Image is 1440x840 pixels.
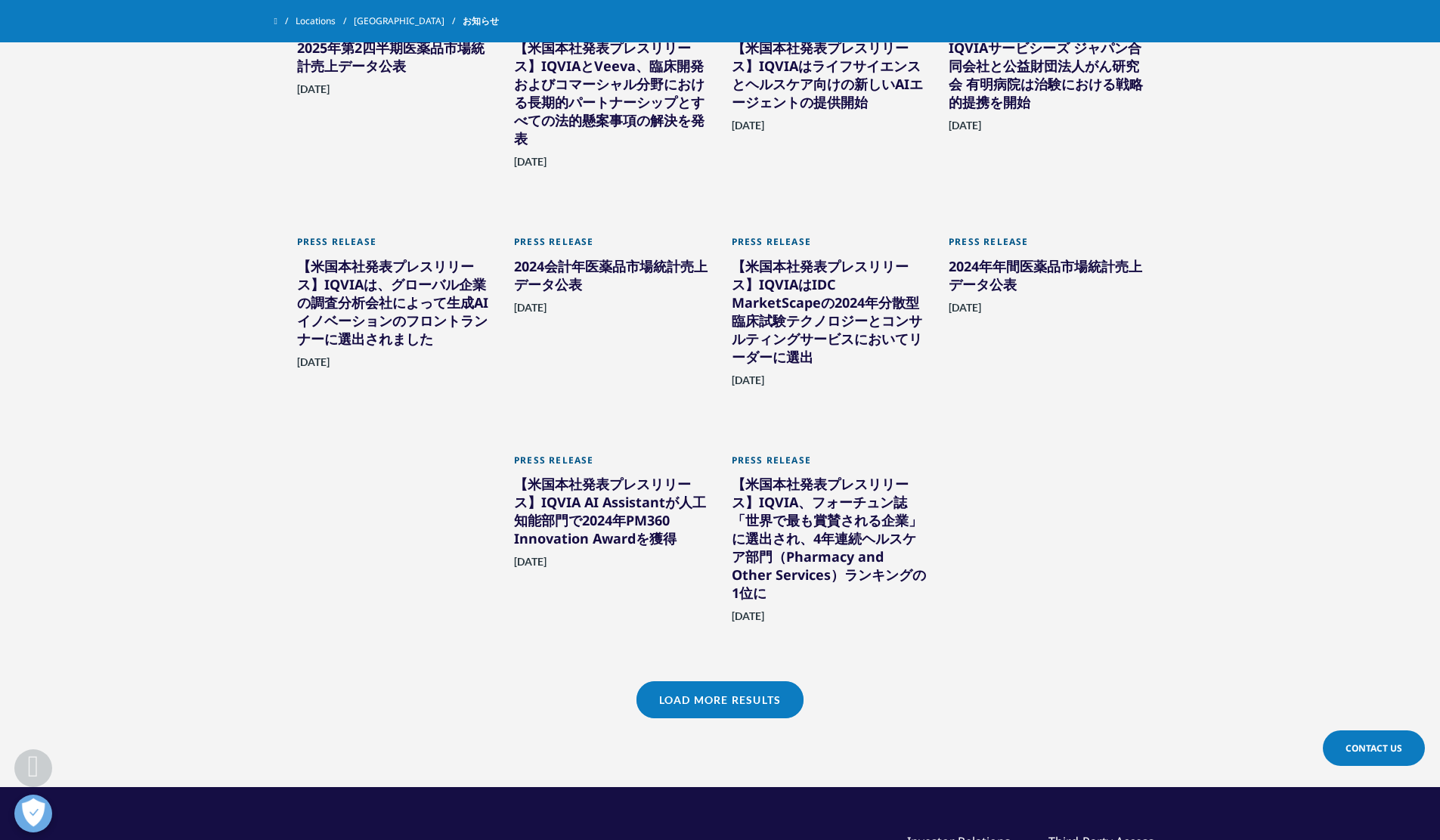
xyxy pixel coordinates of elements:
[463,8,499,35] span: お知らせ
[732,257,927,372] div: 【米国本社発表プレスリリース】IQVIAはIDC MarketScapeの2024年分散型臨床試験テクノロジーとコンサルティングサービスにおいてリーダーに選出
[1323,730,1425,766] a: Contact Us
[1346,742,1402,755] span: Contact Us
[636,681,804,718] a: Load More Results
[297,236,492,256] div: Press Release
[297,82,330,104] span: [DATE]
[949,257,1144,299] div: 2024年年間医薬品市場統計売上データ公表
[732,454,927,475] div: Press Release
[514,475,709,553] div: 【米国本社発表プレスリリース】IQVIA AI Assistantが人工知能部門で2024年PM360 Innovation Awardを獲得
[296,8,354,35] a: Locations
[514,39,709,153] div: 【米国本社発表プレスリリース】IQVIAとVeeva、臨床開発およびコマーシャル分野における長期的パートナーシップとすべての法的懸案事項の解決を発表
[949,119,981,141] span: [DATE]
[732,609,764,631] span: [DATE]
[514,454,709,475] div: Press Release
[514,257,709,299] div: 2024会計年医薬品市場統計売上データ公表
[732,39,927,117] div: 【米国本社発表プレスリリース】IQVIAはライフサイエンスとヘルスケア向けの新しいAIエージェントの提供開始
[514,236,709,256] div: Press Release
[732,236,927,256] div: Press Release
[514,155,547,177] span: [DATE]
[297,257,492,354] div: 【米国本社発表プレスリリース】IQVIAは、グローバル企業の調査分析会社によって生成AIイノベーションのフロントランナーに選出されました
[732,475,927,608] div: 【米国本社発表プレスリリース】IQVIA、フォーチュン誌「世界で最も賞賛される企業」に選出され、4年連続ヘルスケア部門（Pharmacy and Other Services）ランキングの1位に
[514,301,547,323] span: [DATE]
[732,119,764,141] span: [DATE]
[354,8,463,35] a: [GEOGRAPHIC_DATA]
[949,301,981,323] span: [DATE]
[297,355,330,377] span: [DATE]
[732,374,764,395] span: [DATE]
[14,795,52,832] button: 優先設定センターを開く
[949,236,1144,256] div: Press Release
[949,39,1144,117] div: IQVIAサービシーズ ジャパン合同会社と公益財団法人がん研究会 有明病院は治験における戦略的提携を開始
[514,555,547,577] span: [DATE]
[297,39,492,81] div: 2025年第2四半期医薬品市場統計売上データ公表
